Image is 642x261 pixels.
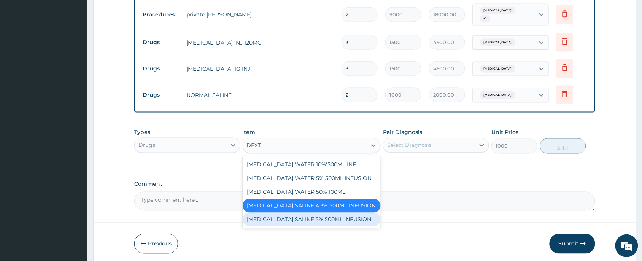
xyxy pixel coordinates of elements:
span: We're online! [44,81,105,158]
div: Drugs [138,142,155,149]
label: Comment [134,181,595,188]
div: [MEDICAL_DATA] WATER 50% 100ML [243,185,381,199]
textarea: Type your message and hit 'Enter' [4,177,145,204]
td: Drugs [139,88,183,102]
td: NORMAL SALINE [183,88,338,103]
td: [MEDICAL_DATA] INJ 120MG [183,35,338,50]
img: d_794563401_company_1708531726252_794563401 [14,38,31,57]
label: Types [134,129,150,136]
div: [MEDICAL_DATA] SALINE 5% 500ML INFUSION [243,213,381,226]
td: private [PERSON_NAME] [183,7,338,22]
span: [MEDICAL_DATA] [480,39,516,46]
button: Add [540,138,586,154]
div: [MEDICAL_DATA] WATER 5% 500ML INFUSION [243,172,381,185]
div: Select Diagnosis [387,142,432,149]
div: Chat with us now [40,43,128,53]
span: [MEDICAL_DATA] [480,91,516,99]
span: + 1 [480,15,491,22]
span: [MEDICAL_DATA] [480,7,516,14]
label: Unit Price [491,129,519,136]
div: [MEDICAL_DATA] SALINE 4.3% 500ML INFUSION [243,199,381,213]
td: Procedures [139,8,183,22]
span: [MEDICAL_DATA] [480,65,516,73]
td: Drugs [139,35,183,49]
div: [MEDICAL_DATA] WATER 10%*500ML INF. [243,158,381,172]
div: Minimize live chat window [125,4,143,22]
button: Submit [550,234,595,254]
button: Previous [134,234,178,254]
td: [MEDICAL_DATA] 1G INJ [183,61,338,76]
td: Drugs [139,62,183,76]
label: Pair Diagnosis [383,129,422,136]
label: Item [243,129,256,136]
